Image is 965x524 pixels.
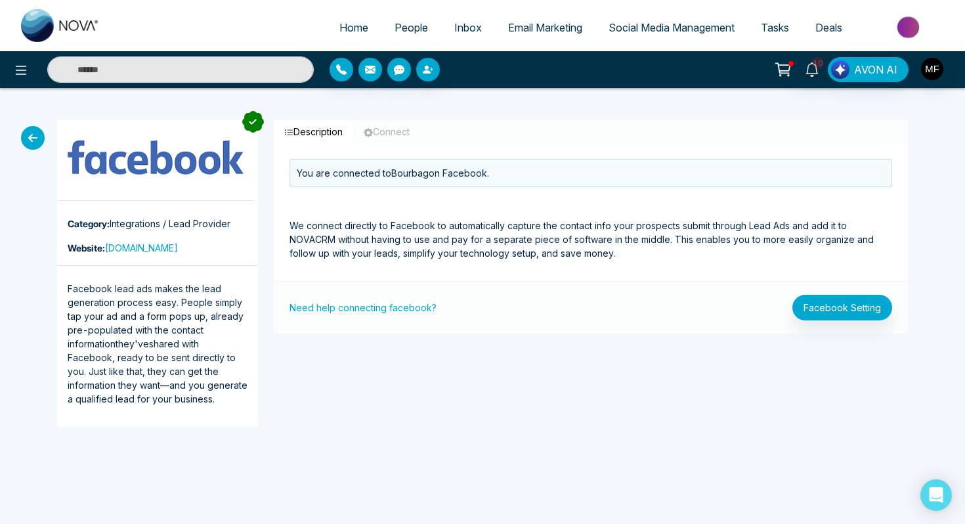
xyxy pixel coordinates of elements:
button: AVON AI [828,57,909,82]
span: Deals [815,21,842,34]
span: Email Marketing [508,21,582,34]
span: Home [339,21,368,34]
a: Social Media Management [595,15,748,40]
button: Facebook Setting [792,295,892,320]
img: Facebook [57,135,254,201]
p: Integrations / Lead Provider [57,217,258,230]
span: Tasks [761,21,789,34]
div: Open Intercom Messenger [920,479,952,511]
a: Inbox [441,15,495,40]
a: Deals [802,15,855,40]
p: Facebook lead ads makes the lead generation process easy. People simply tap your ad and a form po... [57,266,258,406]
a: Home [326,15,381,40]
a: 10 [796,57,828,80]
span: AVON AI [854,62,897,77]
img: User Avatar [921,58,943,80]
span: Inbox [454,21,482,34]
a: [DOMAIN_NAME] [105,242,178,253]
a: People [381,15,441,40]
button: Connect [353,120,420,144]
div: You are connected to Bourbag on Facebook. [289,159,892,187]
img: Market-place.gif [862,12,957,42]
button: Description [274,120,353,144]
p: We connect directly to Facebook to automatically capture the contact info your prospects submit t... [289,187,892,260]
a: Tasks [748,15,802,40]
a: Need help connecting facebook? [289,301,437,315]
strong: Website: [68,242,105,253]
span: Social Media Management [609,21,735,34]
span: People [395,21,428,34]
a: Email Marketing [495,15,595,40]
strong: Category: [68,218,110,229]
img: Nova CRM Logo [21,9,100,42]
span: 10 [812,57,824,69]
img: Lead Flow [831,60,849,79]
